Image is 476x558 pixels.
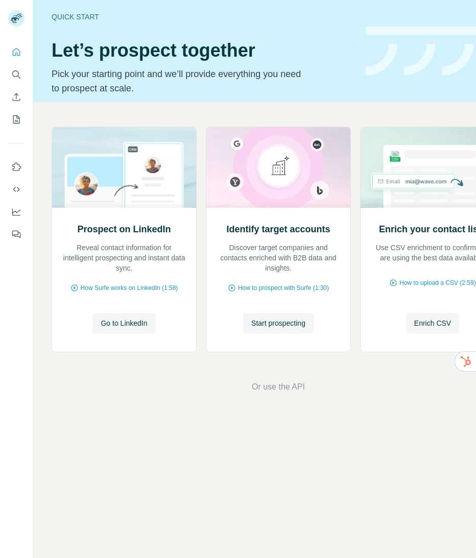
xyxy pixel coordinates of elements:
[52,127,197,208] img: Prospect on LinkedIn
[8,158,25,176] button: Use Surfe on LinkedIn
[252,381,305,393] button: Or use the API
[243,313,314,333] button: Start prospecting
[52,67,307,95] p: Pick your starting point and we’ll provide everything you need to prospect at scale.
[101,318,147,328] span: Go to LinkedIn
[52,40,353,61] h1: Let’s prospect together
[92,313,155,333] button: Go to LinkedIn
[8,180,25,199] button: Use Surfe API
[226,222,330,236] h2: Identify target accounts
[77,222,171,236] h2: Prospect on LinkedIn
[8,110,25,129] button: My lists
[8,203,25,221] button: Dashboard
[52,12,353,22] div: Quick start
[62,242,186,273] p: Reveal contact information for intelligent prospecting and instant data sync.
[8,225,25,244] button: Feedback
[8,43,25,61] button: Quick start
[251,318,305,328] span: Start prospecting
[406,313,459,333] button: Enrich CSV
[238,283,329,293] span: How to prospect with Surfe (1:30)
[414,318,451,328] span: Enrich CSV
[81,283,178,293] span: How Surfe works on LinkedIn (1:58)
[217,242,340,273] p: Discover target companies and contacts enriched with B2B data and insights.
[206,127,351,208] img: Identify target accounts
[399,278,475,287] span: How to upload a CSV (2:59)
[8,65,25,84] button: Search
[8,88,25,106] button: Enrich CSV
